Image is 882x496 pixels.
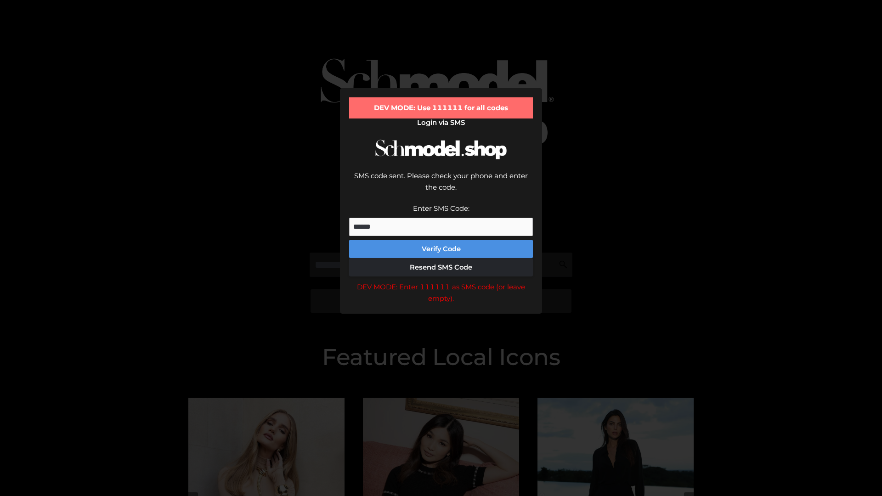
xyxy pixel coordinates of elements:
div: DEV MODE: Use 111111 for all codes [349,97,533,118]
img: Schmodel Logo [372,131,510,168]
label: Enter SMS Code: [413,204,469,213]
button: Resend SMS Code [349,258,533,276]
h2: Login via SMS [349,118,533,127]
div: SMS code sent. Please check your phone and enter the code. [349,170,533,203]
button: Verify Code [349,240,533,258]
div: DEV MODE: Enter 111111 as SMS code (or leave empty). [349,281,533,304]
